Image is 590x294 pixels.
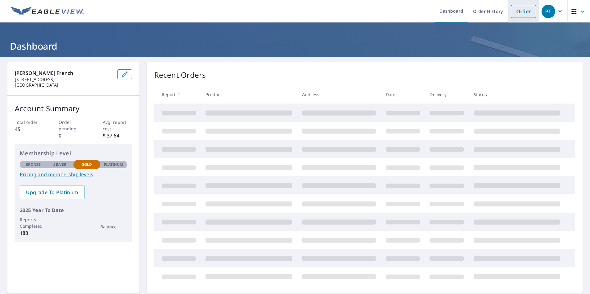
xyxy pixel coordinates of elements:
[59,132,88,139] p: 0
[100,223,127,230] p: Balance
[20,229,47,237] p: 188
[7,40,583,52] h1: Dashboard
[469,85,565,104] th: Status
[297,85,381,104] th: Address
[81,162,92,167] p: Gold
[20,206,127,214] p: 2025 Year To Date
[511,5,536,18] a: Order
[15,125,44,133] p: 45
[103,119,132,132] p: Avg. report cost
[15,82,112,88] p: [GEOGRAPHIC_DATA]
[20,149,127,157] p: Membership Level
[15,77,112,82] p: [STREET_ADDRESS]
[20,216,47,229] p: Reports Completed
[103,132,132,139] p: $ 37.64
[53,162,66,167] p: Silver
[59,119,88,132] p: Order pending
[381,85,425,104] th: Date
[104,162,123,167] p: Platinum
[542,5,555,18] div: PT
[26,162,41,167] p: Bronze
[154,85,201,104] th: Report #
[15,119,44,125] p: Total order
[154,69,206,80] p: Recent Orders
[20,186,85,199] a: Upgrade To Platinum
[25,189,80,196] span: Upgrade To Platinum
[425,85,469,104] th: Delivery
[11,7,84,16] img: EV Logo
[201,85,297,104] th: Product
[15,69,112,77] p: [PERSON_NAME] French
[15,103,132,114] p: Account Summary
[20,171,127,178] a: Pricing and membership levels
